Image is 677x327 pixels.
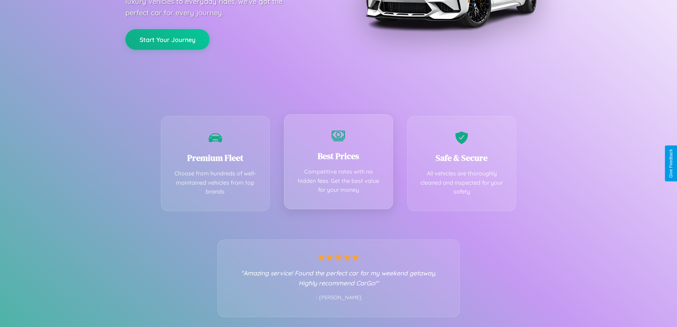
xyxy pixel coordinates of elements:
p: "Amazing service! Found the perfect car for my weekend getaway. Highly recommend CarGo!" [232,268,445,288]
button: Start Your Journey [125,29,210,50]
p: Competitive rates with no hidden fees. Get the best value for your money [295,167,382,195]
h3: Premium Fleet [172,152,259,164]
p: All vehicles are thoroughly cleaned and inspected for your safety [418,169,505,196]
h3: Safe & Secure [418,152,505,164]
p: Choose from hundreds of well-maintained vehicles from top brands [172,169,259,196]
p: - [PERSON_NAME] [232,293,445,302]
div: Give Feedback [668,149,673,178]
h3: Best Prices [295,150,382,162]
